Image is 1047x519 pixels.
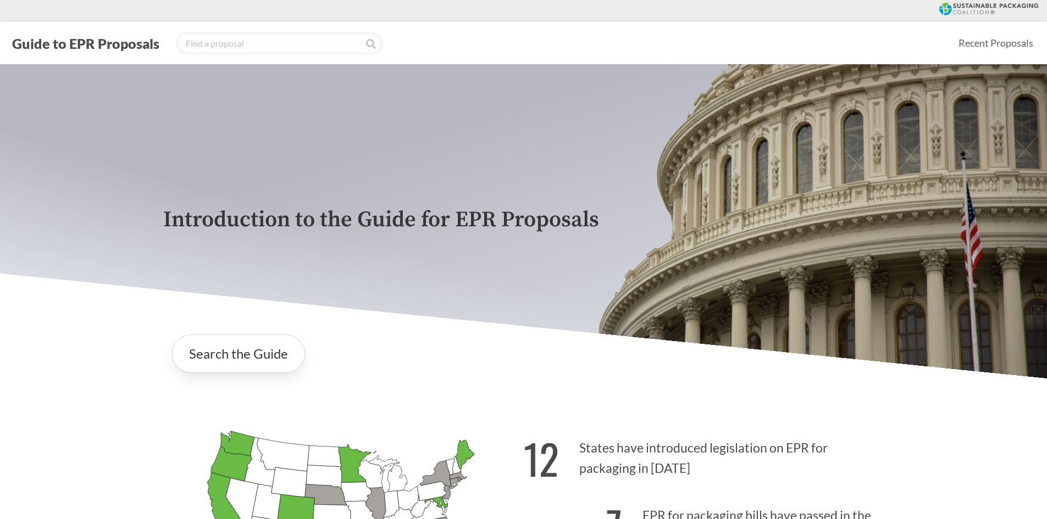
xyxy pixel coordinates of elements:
[163,208,884,232] p: Introduction to the Guide for EPR Proposals
[524,421,884,489] p: States have introduced legislation on EPR for packaging in [DATE]
[954,31,1038,55] a: Recent Proposals
[9,35,163,52] button: Guide to EPR Proposals
[176,32,383,54] input: Find a proposal
[172,334,305,373] a: Search the Guide
[524,428,559,489] strong: 12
